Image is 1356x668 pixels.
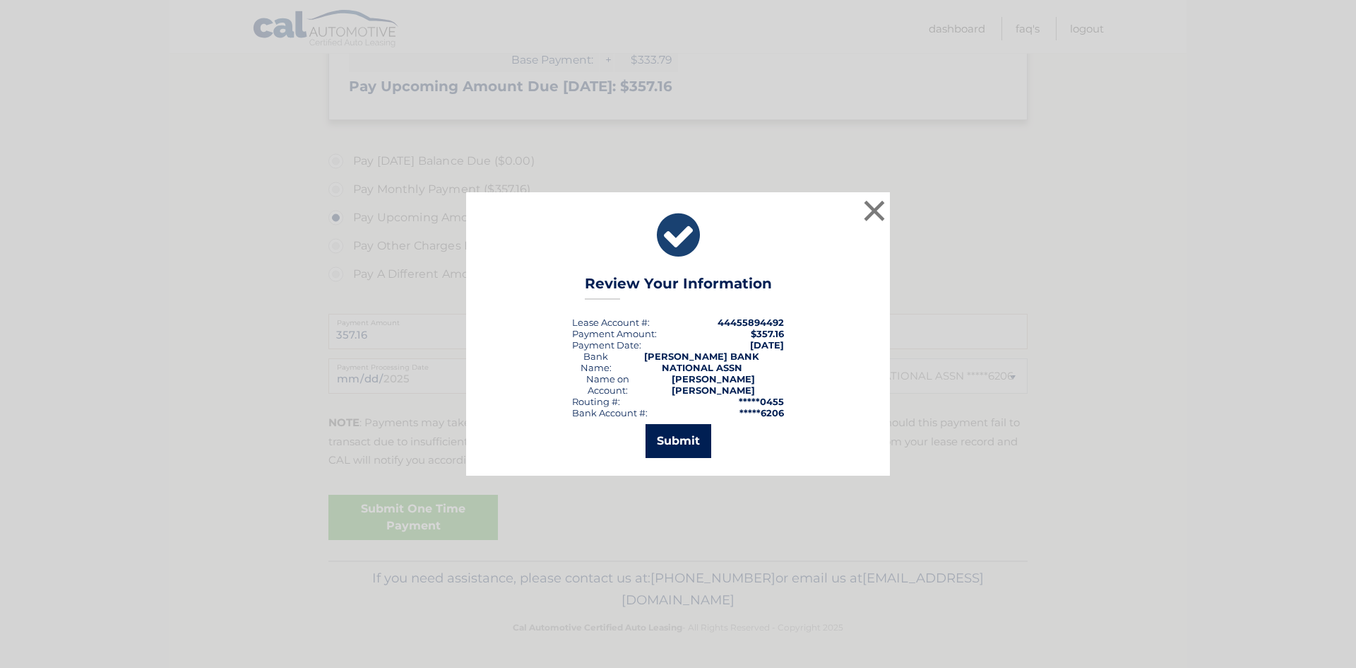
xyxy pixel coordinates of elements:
[718,317,784,328] strong: 44455894492
[572,339,639,351] span: Payment Date
[572,396,620,407] div: Routing #:
[750,339,784,351] span: [DATE]
[572,317,650,328] div: Lease Account #:
[572,328,657,339] div: Payment Amount:
[585,275,772,300] h3: Review Your Information
[860,197,888,225] button: ×
[572,373,643,396] div: Name on Account:
[572,407,648,418] div: Bank Account #:
[672,373,755,396] strong: [PERSON_NAME] [PERSON_NAME]
[572,339,641,351] div: :
[572,351,620,373] div: Bank Name:
[646,424,711,458] button: Submit
[751,328,784,339] span: $357.16
[644,351,759,373] strong: [PERSON_NAME] BANK NATIONAL ASSN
